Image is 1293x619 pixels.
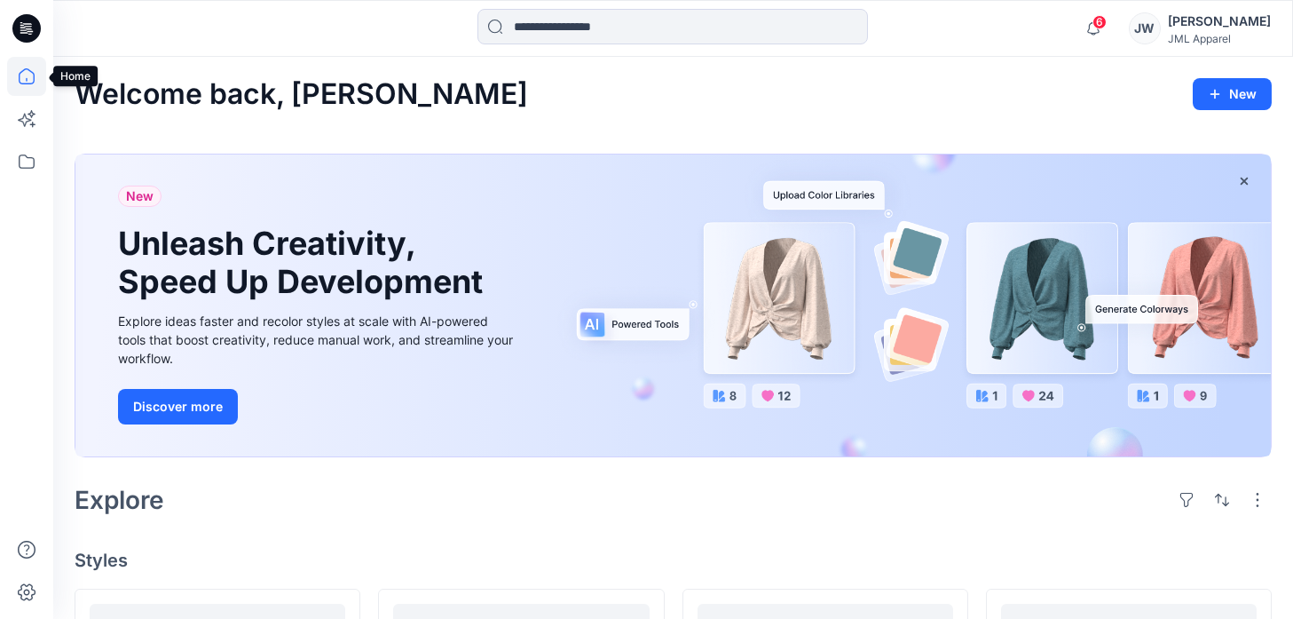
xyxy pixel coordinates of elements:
span: 6 [1092,15,1107,29]
h2: Explore [75,486,164,514]
h2: Welcome back, [PERSON_NAME] [75,78,528,111]
div: JML Apparel [1168,32,1271,45]
a: Discover more [118,389,517,425]
h4: Styles [75,550,1272,571]
div: Explore ideas faster and recolor styles at scale with AI-powered tools that boost creativity, red... [118,312,517,368]
span: New [126,186,154,207]
div: JW [1129,12,1161,44]
div: [PERSON_NAME] [1168,11,1271,32]
button: Discover more [118,389,238,425]
h1: Unleash Creativity, Speed Up Development [118,225,491,301]
button: New [1193,78,1272,110]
